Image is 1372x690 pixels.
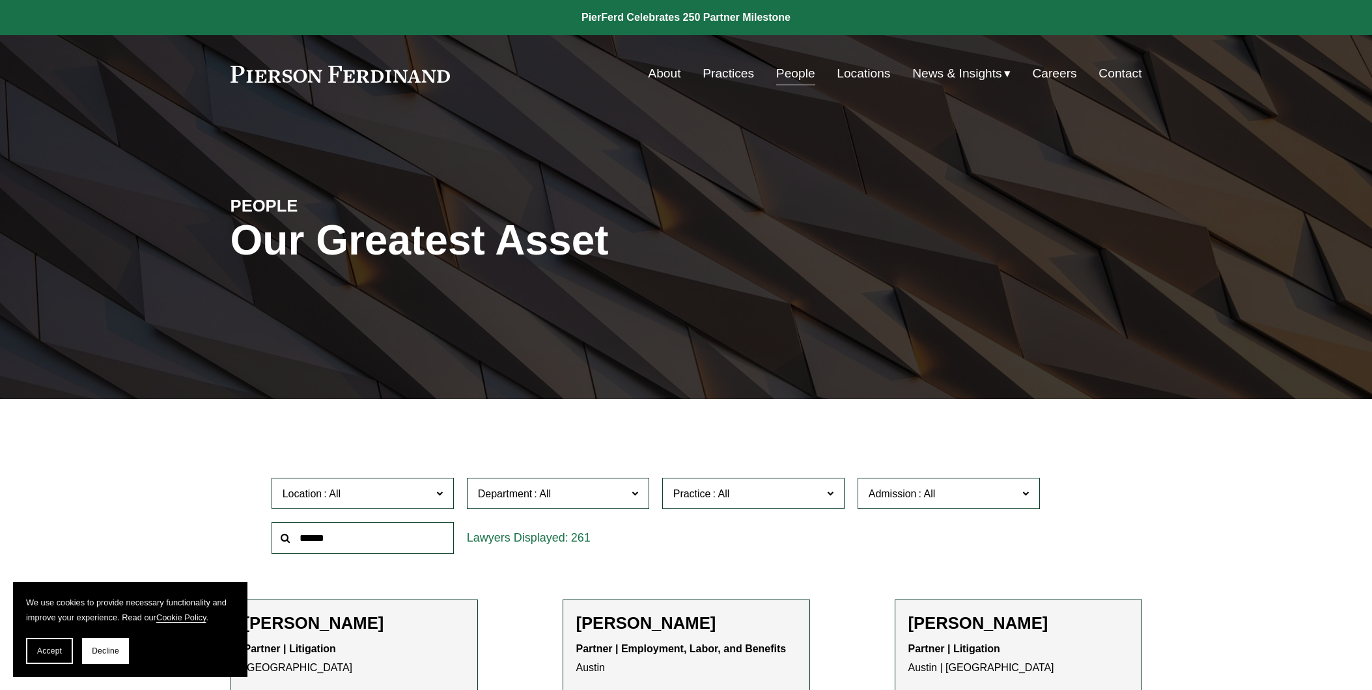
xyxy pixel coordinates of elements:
[912,62,1002,85] span: News & Insights
[908,640,1128,678] p: Austin | [GEOGRAPHIC_DATA]
[13,582,247,677] section: Cookie banner
[908,643,1000,654] strong: Partner | Litigation
[26,638,73,664] button: Accept
[1032,61,1076,86] a: Careers
[576,640,796,678] p: Austin
[231,195,458,216] h4: PEOPLE
[673,488,711,499] span: Practice
[648,61,680,86] a: About
[244,613,464,633] h2: [PERSON_NAME]
[869,488,917,499] span: Admission
[571,531,591,544] span: 261
[82,638,129,664] button: Decline
[478,488,533,499] span: Department
[37,646,62,655] span: Accept
[231,217,838,264] h1: Our Greatest Asset
[283,488,322,499] span: Location
[908,613,1128,633] h2: [PERSON_NAME]
[156,613,206,622] a: Cookie Policy
[576,643,787,654] strong: Partner | Employment, Labor, and Benefits
[92,646,119,655] span: Decline
[1099,61,1141,86] a: Contact
[26,595,234,625] p: We use cookies to provide necessary functionality and improve your experience. Read our .
[837,61,890,86] a: Locations
[244,640,464,678] p: [GEOGRAPHIC_DATA]
[703,61,754,86] a: Practices
[244,643,336,654] strong: Partner | Litigation
[912,61,1011,86] a: folder dropdown
[776,61,815,86] a: People
[576,613,796,633] h2: [PERSON_NAME]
